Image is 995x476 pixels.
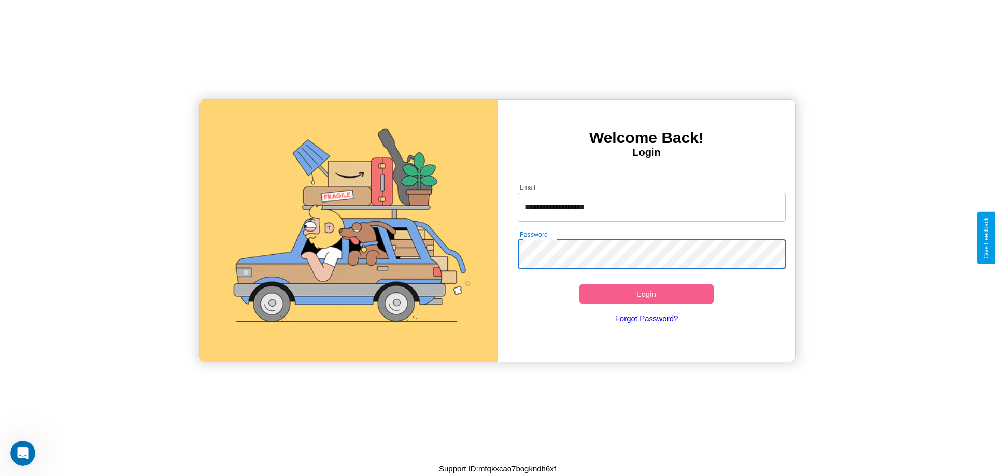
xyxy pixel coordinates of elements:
[520,183,536,192] label: Email
[439,461,556,475] p: Support ID: mfqkxcao7bogkndh6xf
[513,304,781,333] a: Forgot Password?
[10,441,35,466] iframe: Intercom live chat
[983,217,990,259] div: Give Feedback
[497,147,795,158] h4: Login
[497,129,795,147] h3: Welcome Back!
[200,100,497,362] img: gif
[520,230,547,239] label: Password
[579,284,714,304] button: Login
